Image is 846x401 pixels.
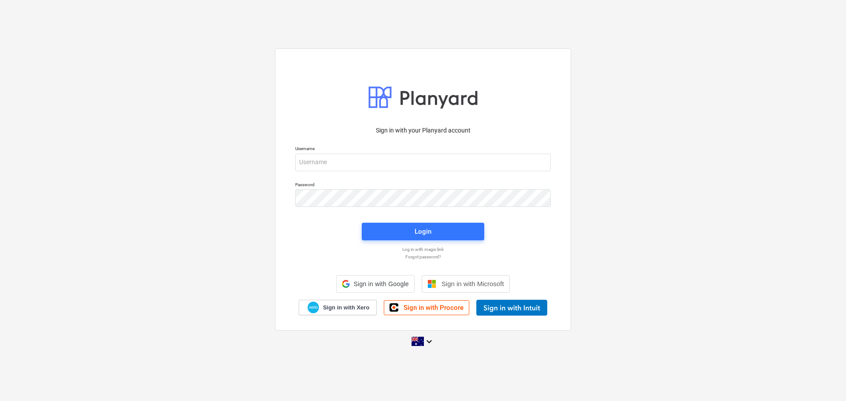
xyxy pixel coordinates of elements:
[295,126,551,135] p: Sign in with your Planyard account
[424,336,434,347] i: keyboard_arrow_down
[415,226,431,237] div: Login
[291,246,555,252] a: Log in with magic link
[308,302,319,313] img: Xero logo
[295,154,551,171] input: Username
[323,304,369,312] span: Sign in with Xero
[353,280,408,287] span: Sign in with Google
[427,280,436,288] img: Microsoft logo
[291,254,555,260] a: Forgot password?
[442,280,504,287] span: Sign in with Microsoft
[295,182,551,189] p: Password
[384,300,469,315] a: Sign in with Procore
[362,223,484,240] button: Login
[404,304,464,312] span: Sign in with Procore
[336,275,414,293] div: Sign in with Google
[299,300,377,315] a: Sign in with Xero
[295,146,551,153] p: Username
